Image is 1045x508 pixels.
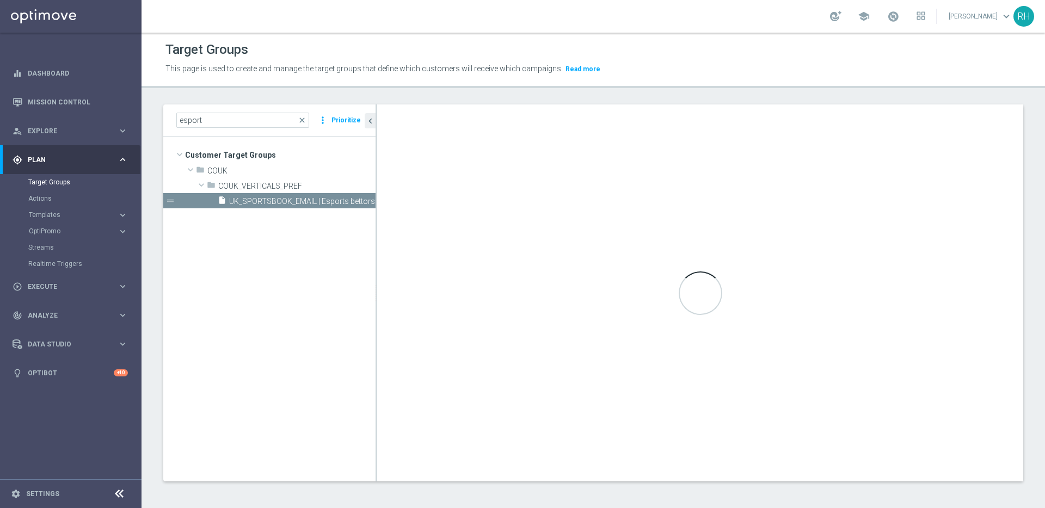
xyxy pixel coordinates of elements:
i: folder [196,165,205,178]
i: keyboard_arrow_right [118,226,128,237]
button: Mission Control [12,98,128,107]
a: Target Groups [28,178,113,187]
a: Optibot [28,358,114,387]
span: close [298,116,306,125]
i: keyboard_arrow_right [118,126,128,136]
i: insert_drive_file [218,196,226,208]
i: settings [11,489,21,499]
span: Explore [28,128,118,134]
i: lightbulb [13,368,22,378]
button: OptiPromo keyboard_arrow_right [28,227,128,236]
i: keyboard_arrow_right [118,339,128,349]
span: Templates [29,212,107,218]
i: track_changes [13,311,22,320]
div: RH [1013,6,1034,27]
i: keyboard_arrow_right [118,154,128,165]
span: OptiPromo [29,228,107,234]
button: gps_fixed Plan keyboard_arrow_right [12,156,128,164]
span: keyboard_arrow_down [1000,10,1012,22]
div: Plan [13,155,118,165]
div: Target Groups [28,174,140,190]
button: chevron_left [365,113,376,128]
div: Realtime Triggers [28,256,140,272]
div: Explore [13,126,118,136]
span: UK_SPORTSBOOK_EMAIL | Esports bettors [229,197,376,206]
button: Prioritize [330,113,362,128]
i: equalizer [13,69,22,78]
span: school [858,10,870,22]
a: [PERSON_NAME]keyboard_arrow_down [948,8,1013,24]
i: keyboard_arrow_right [118,210,128,220]
a: Actions [28,194,113,203]
button: Read more [564,63,601,75]
span: Data Studio [28,341,118,348]
button: Templates keyboard_arrow_right [28,210,128,219]
span: Execute [28,283,118,290]
a: Realtime Triggers [28,259,113,268]
div: Data Studio [13,339,118,349]
i: person_search [13,126,22,136]
span: This page is used to create and manage the target groups that define which customers will receive... [165,64,563,73]
i: chevron_left [365,116,376,126]
h1: Target Groups [165,42,248,58]
i: gps_fixed [13,155,22,165]
button: lightbulb Optibot +10 [12,369,128,377]
a: Settings [26,491,59,497]
div: Execute [13,282,118,292]
a: Mission Control [28,88,128,116]
button: play_circle_outline Execute keyboard_arrow_right [12,282,128,291]
div: Templates [29,212,118,218]
div: Dashboard [13,59,128,88]
div: OptiPromo [29,228,118,234]
span: Plan [28,157,118,163]
span: COUK_VERTICALS_PREF [218,182,376,191]
i: keyboard_arrow_right [118,310,128,320]
button: equalizer Dashboard [12,69,128,78]
i: more_vert [317,113,328,128]
div: +10 [114,369,128,376]
div: Templates [28,207,140,223]
a: Dashboard [28,59,128,88]
div: Analyze [13,311,118,320]
div: OptiPromo [28,223,140,239]
input: Quick find group or folder [176,113,309,128]
a: Streams [28,243,113,252]
i: keyboard_arrow_right [118,281,128,292]
span: Analyze [28,312,118,319]
div: Streams [28,239,140,256]
button: person_search Explore keyboard_arrow_right [12,127,128,135]
i: play_circle_outline [13,282,22,292]
button: track_changes Analyze keyboard_arrow_right [12,311,128,320]
div: Mission Control [13,88,128,116]
button: Data Studio keyboard_arrow_right [12,340,128,349]
span: Customer Target Groups [185,147,376,163]
span: COUK [207,166,376,176]
div: Actions [28,190,140,207]
i: folder [207,181,216,193]
div: Optibot [13,358,128,387]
